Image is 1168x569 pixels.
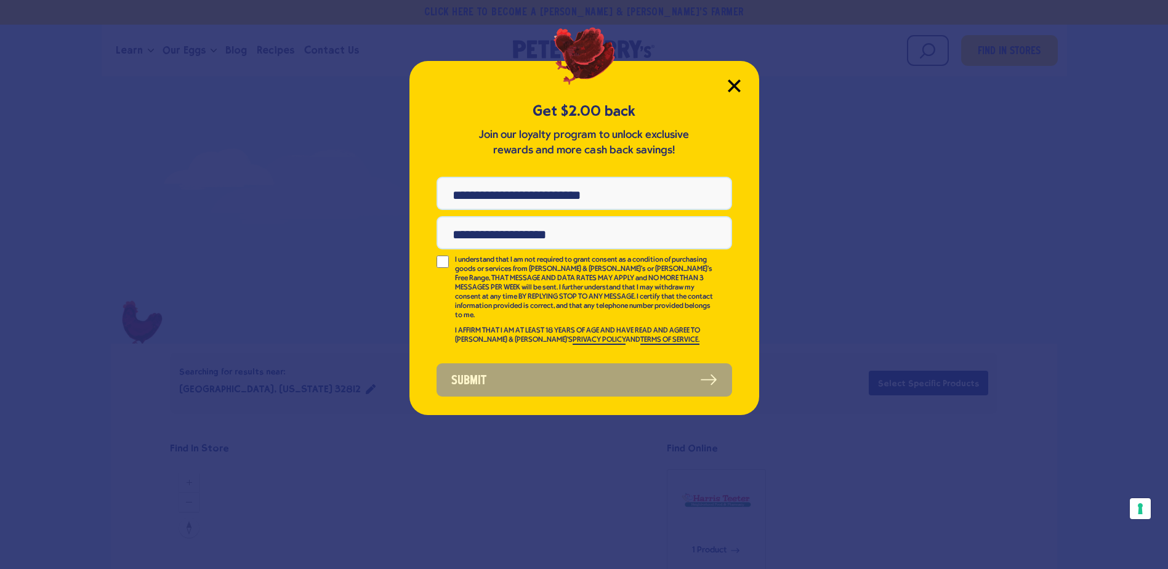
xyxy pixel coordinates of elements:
button: Close Modal [728,79,741,92]
button: Submit [437,363,732,397]
p: Join our loyalty program to unlock exclusive rewards and more cash back savings! [477,127,692,158]
a: PRIVACY POLICY [573,336,626,345]
input: I understand that I am not required to grant consent as a condition of purchasing goods or servic... [437,256,449,268]
p: I understand that I am not required to grant consent as a condition of purchasing goods or servic... [455,256,715,320]
button: Your consent preferences for tracking technologies [1130,498,1151,519]
p: I AFFIRM THAT I AM AT LEAST 18 YEARS OF AGE AND HAVE READ AND AGREE TO [PERSON_NAME] & [PERSON_NA... [455,326,715,345]
h5: Get $2.00 back [437,101,732,121]
a: TERMS OF SERVICE. [640,336,699,345]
